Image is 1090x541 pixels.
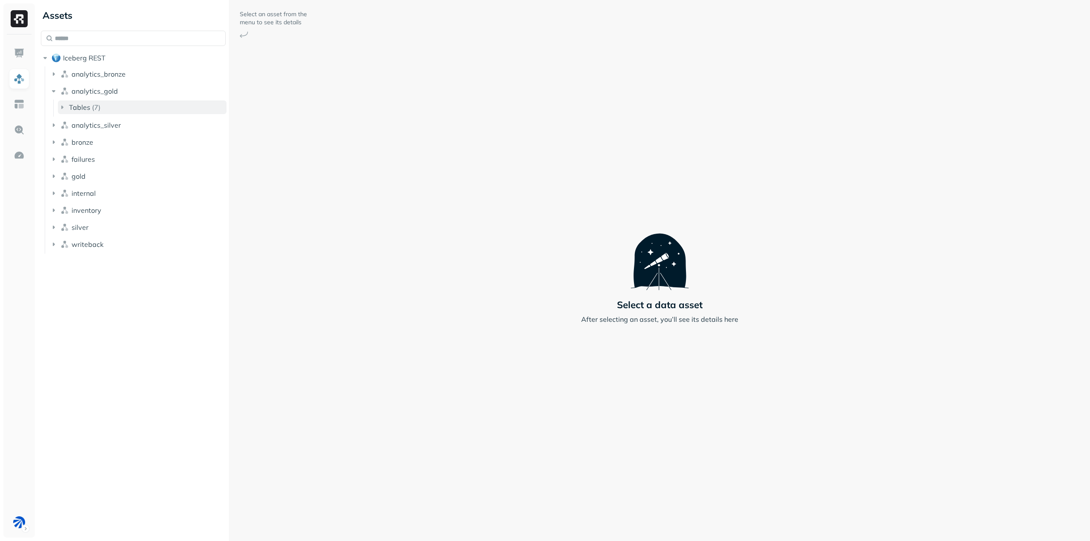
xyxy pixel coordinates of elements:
span: gold [72,172,86,180]
p: ( 7 ) [92,103,100,112]
span: silver [72,223,89,232]
button: Iceberg REST [41,51,226,65]
button: gold [49,169,226,183]
img: Assets [14,73,25,84]
button: analytics_silver [49,118,226,132]
button: inventory [49,203,226,217]
p: Select an asset from the menu to see its details [240,10,308,26]
img: Optimization [14,150,25,161]
img: namespace [60,172,69,180]
img: Ryft [11,10,28,27]
img: root [52,54,60,62]
span: analytics_bronze [72,70,126,78]
img: Telescope [631,217,689,290]
button: writeback [49,238,226,251]
img: namespace [60,155,69,163]
span: analytics_gold [72,87,118,95]
p: After selecting an asset, you’ll see its details here [581,314,738,324]
img: namespace [60,138,69,146]
span: analytics_silver [72,121,121,129]
p: Select a data asset [617,299,703,311]
span: failures [72,155,95,163]
span: bronze [72,138,93,146]
button: internal [49,186,226,200]
span: internal [72,189,96,198]
span: Iceberg REST [63,54,106,62]
img: Arrow [240,31,248,38]
button: failures [49,152,226,166]
img: namespace [60,206,69,215]
button: bronze [49,135,226,149]
span: Tables [69,103,90,112]
img: Query Explorer [14,124,25,135]
button: silver [49,220,226,234]
span: inventory [72,206,101,215]
img: namespace [60,223,69,232]
img: Dashboard [14,48,25,59]
img: namespace [60,121,69,129]
img: namespace [60,240,69,249]
button: Tables(7) [58,100,227,114]
img: namespace [60,70,69,78]
div: Assets [41,9,226,22]
span: writeback [72,240,103,249]
button: analytics_gold [49,84,226,98]
img: BAM [13,516,25,528]
img: namespace [60,189,69,198]
img: Asset Explorer [14,99,25,110]
button: analytics_bronze [49,67,226,81]
img: namespace [60,87,69,95]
